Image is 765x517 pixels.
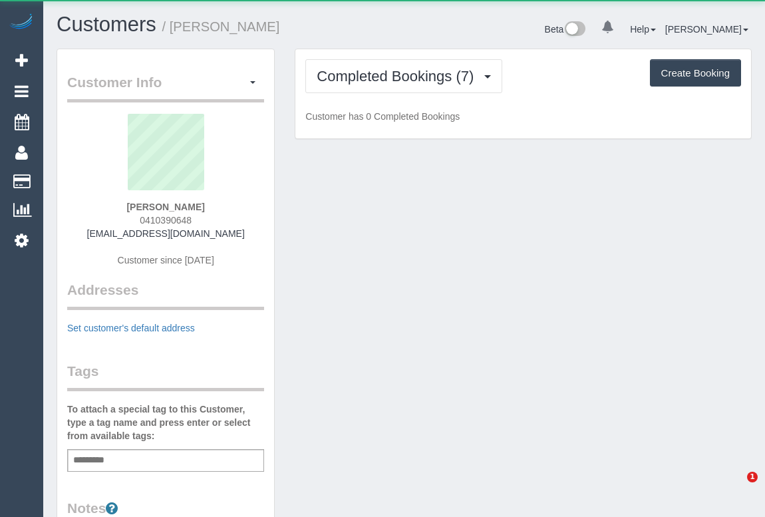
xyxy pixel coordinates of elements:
a: Customers [57,13,156,36]
a: Beta [545,24,586,35]
a: Set customer's default address [67,323,195,333]
label: To attach a special tag to this Customer, type a tag name and press enter or select from availabl... [67,403,264,442]
legend: Tags [67,361,264,391]
a: [PERSON_NAME] [665,24,748,35]
span: Customer since [DATE] [118,255,214,265]
img: Automaid Logo [8,13,35,32]
strong: [PERSON_NAME] [126,202,204,212]
span: Completed Bookings (7) [317,68,480,85]
button: Completed Bookings (7) [305,59,502,93]
legend: Customer Info [67,73,264,102]
button: Create Booking [650,59,741,87]
small: / [PERSON_NAME] [162,19,280,34]
span: 1 [747,472,758,482]
iframe: Intercom live chat [720,472,752,504]
img: New interface [563,21,585,39]
a: [EMAIL_ADDRESS][DOMAIN_NAME] [87,228,245,239]
span: 0410390648 [140,215,192,226]
p: Customer has 0 Completed Bookings [305,110,741,123]
a: Help [630,24,656,35]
